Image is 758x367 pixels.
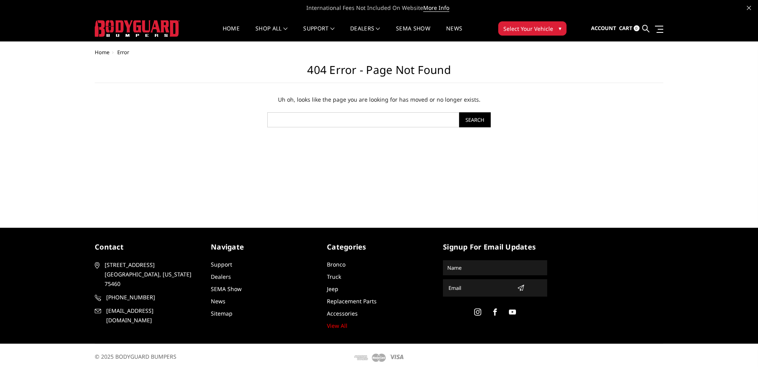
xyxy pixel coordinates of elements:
a: Cart 0 [619,18,640,39]
a: SEMA Show [396,26,430,41]
span: Select Your Vehicle [503,25,553,33]
span: [EMAIL_ADDRESS][DOMAIN_NAME] [106,306,198,325]
a: Accessories [327,310,358,317]
a: View All [327,322,347,329]
a: Dealers [350,26,380,41]
span: [STREET_ADDRESS] [GEOGRAPHIC_DATA], [US_STATE] 75460 [105,260,196,289]
span: Cart [619,25,632,32]
span: Account [591,25,616,32]
img: BODYGUARD BUMPERS [95,20,180,37]
a: Replacement Parts [327,297,377,305]
h5: signup for email updates [443,242,547,252]
a: Jeep [327,285,338,293]
button: Select Your Vehicle [498,21,567,36]
h5: contact [95,242,199,252]
span: Error [117,49,129,56]
p: Uh oh, looks like the page you are looking for has moved or no longer exists. [193,95,565,104]
a: Truck [327,273,341,280]
span: 0 [634,25,640,31]
a: News [446,26,462,41]
a: Dealers [211,273,231,280]
h1: 404 Error - Page not found [95,63,663,83]
a: [PHONE_NUMBER] [95,293,199,302]
a: Home [95,49,109,56]
a: SEMA Show [211,285,242,293]
a: Bronco [327,261,345,268]
h5: Navigate [211,242,315,252]
span: [PHONE_NUMBER] [106,293,198,302]
h5: Categories [327,242,431,252]
span: ▾ [559,24,561,32]
a: [EMAIL_ADDRESS][DOMAIN_NAME] [95,306,199,325]
span: © 2025 BODYGUARD BUMPERS [95,353,176,360]
input: Name [444,261,546,274]
a: Account [591,18,616,39]
a: shop all [255,26,287,41]
input: Search [459,112,491,127]
a: Support [211,261,232,268]
a: Support [303,26,334,41]
a: More Info [423,4,449,12]
a: Sitemap [211,310,233,317]
a: News [211,297,225,305]
input: Email [445,282,514,294]
a: Home [223,26,240,41]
